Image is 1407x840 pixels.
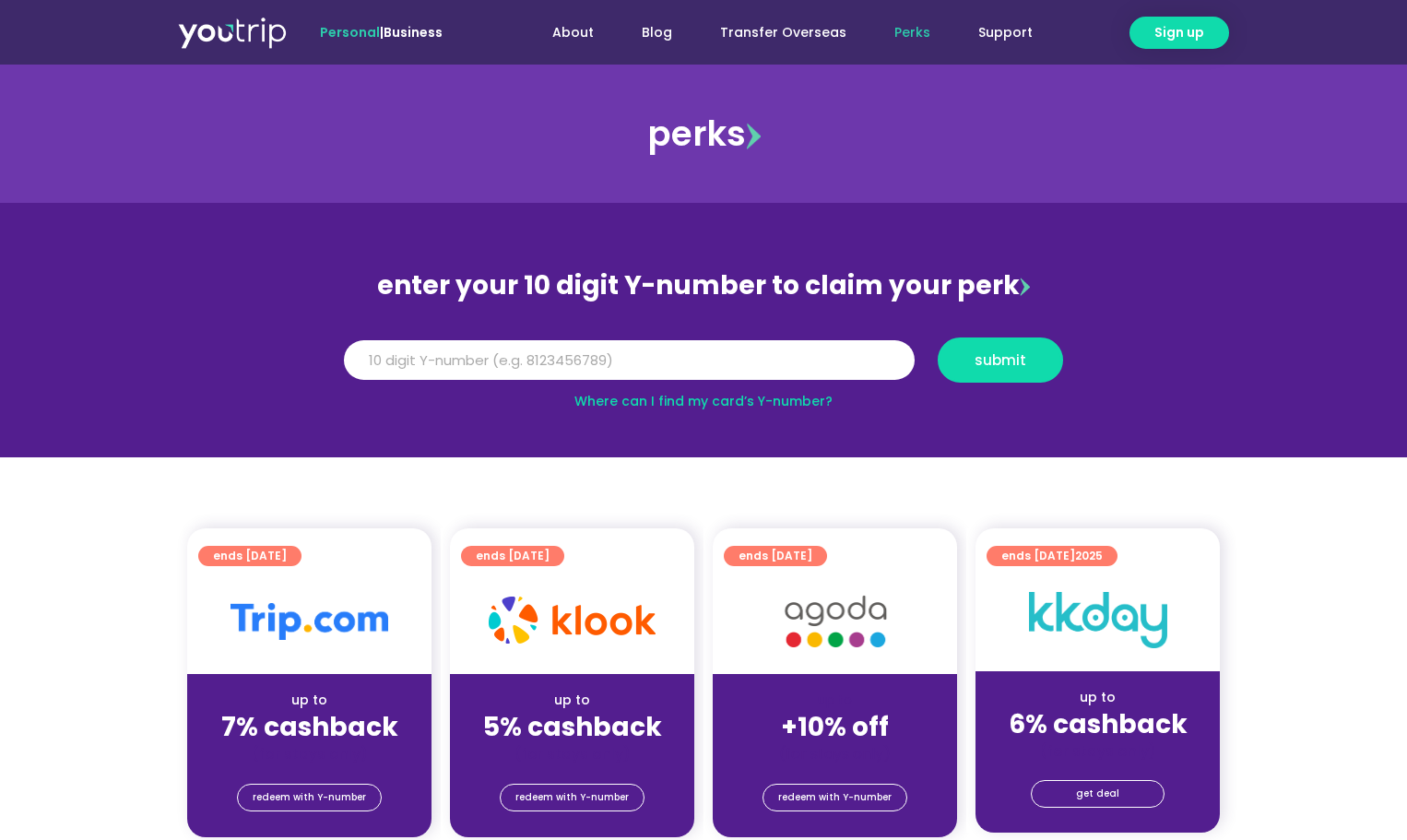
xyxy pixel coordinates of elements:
[384,23,443,41] a: Business
[778,785,892,810] span: redeem with Y-number
[492,16,1057,50] nav: Menu
[696,16,870,50] a: Transfer Overseas
[500,784,644,811] a: redeem with Y-number
[763,784,907,811] a: redeem with Y-number
[781,709,889,745] strong: +10% off
[938,337,1063,383] button: submit
[1154,23,1204,42] span: Sign up
[870,16,954,50] a: Perks
[465,744,680,763] div: (for stays only)
[221,709,398,745] strong: 7% cashback
[954,16,1057,50] a: Support
[990,741,1205,761] div: (for stays only)
[344,340,915,381] input: 10 digit Y-number (e.g. 8123456789)
[461,546,564,566] a: ends [DATE]
[1075,548,1103,563] span: 2025
[202,691,417,710] div: up to
[1031,780,1165,808] a: get deal
[465,691,680,710] div: up to
[335,262,1072,310] div: enter your 10 digit Y-number to claim your perk
[818,691,852,709] span: up to
[476,546,550,566] span: ends [DATE]
[320,23,380,41] span: Personal
[987,546,1117,566] a: ends [DATE]2025
[198,546,301,566] a: ends [DATE]
[253,785,366,810] span: redeem with Y-number
[344,337,1063,396] form: Y Number
[574,392,833,410] a: Where can I find my card’s Y-number?
[213,546,287,566] span: ends [DATE]
[237,784,382,811] a: redeem with Y-number
[528,16,618,50] a: About
[990,688,1205,707] div: up to
[1076,781,1119,807] span: get deal
[515,785,629,810] span: redeem with Y-number
[1001,546,1103,566] span: ends [DATE]
[483,709,662,745] strong: 5% cashback
[727,744,942,763] div: (for stays only)
[975,353,1026,367] span: submit
[1129,17,1229,49] a: Sign up
[739,546,812,566] span: ends [DATE]
[618,16,696,50] a: Blog
[1009,706,1188,742] strong: 6% cashback
[724,546,827,566] a: ends [DATE]
[320,23,443,41] span: |
[202,744,417,763] div: (for stays only)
